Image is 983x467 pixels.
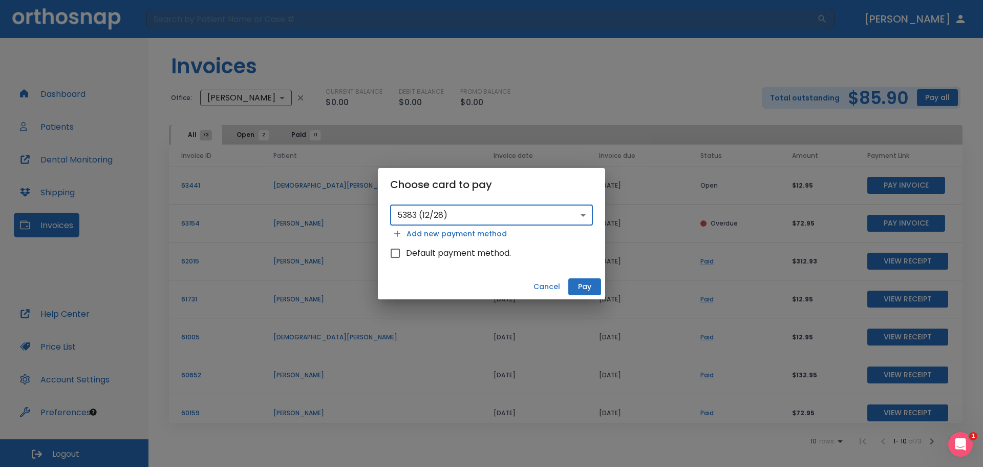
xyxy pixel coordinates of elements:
[948,432,973,457] iframe: Intercom live chat
[529,278,564,295] button: Cancel
[969,432,977,440] span: 1
[568,278,601,295] button: Pay
[378,168,605,201] h2: Choose card to pay
[390,226,511,242] button: Add new payment method
[390,205,593,226] div: 5383 (12/28)
[406,247,511,259] span: Default payment method.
